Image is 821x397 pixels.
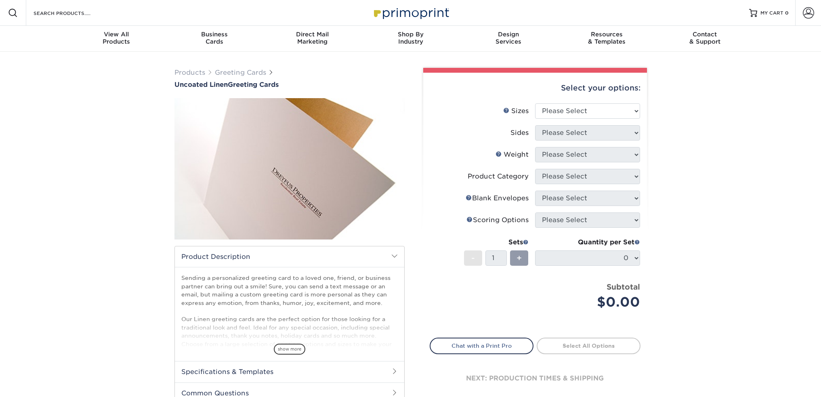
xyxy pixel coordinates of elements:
strong: Subtotal [607,282,640,291]
div: & Templates [558,31,656,45]
span: Contact [656,31,754,38]
a: View AllProducts [67,26,166,52]
span: Uncoated Linen [174,81,228,88]
span: Design [460,31,558,38]
div: Sets [464,237,529,247]
div: Product Category [468,172,529,181]
div: Quantity per Set [535,237,640,247]
span: Shop By [361,31,460,38]
a: Chat with a Print Pro [430,338,533,354]
a: Shop ByIndustry [361,26,460,52]
span: MY CART [760,10,783,17]
div: & Support [656,31,754,45]
div: Scoring Options [466,215,529,225]
div: Industry [361,31,460,45]
div: Marketing [263,31,361,45]
div: Services [460,31,558,45]
input: SEARCH PRODUCTS..... [33,8,111,18]
div: Blank Envelopes [466,193,529,203]
div: Sizes [503,106,529,116]
a: Select All Options [537,338,640,354]
a: BusinessCards [165,26,263,52]
div: Cards [165,31,263,45]
div: $0.00 [541,292,640,312]
a: Greeting Cards [215,69,266,76]
a: Contact& Support [656,26,754,52]
img: Uncoated Linen 01 [174,89,405,248]
h2: Product Description [175,246,404,267]
span: + [517,252,522,264]
a: Products [174,69,205,76]
span: 0 [785,10,789,16]
a: DesignServices [460,26,558,52]
img: Primoprint [370,4,451,21]
h2: Specifications & Templates [175,361,404,382]
div: Weight [496,150,529,160]
span: show more [274,344,305,355]
span: - [471,252,475,264]
div: Select your options: [430,73,640,103]
span: View All [67,31,166,38]
a: Uncoated LinenGreeting Cards [174,81,405,88]
div: Sides [510,128,529,138]
span: Direct Mail [263,31,361,38]
h1: Greeting Cards [174,81,405,88]
a: Direct MailMarketing [263,26,361,52]
span: Resources [558,31,656,38]
span: Business [165,31,263,38]
a: Resources& Templates [558,26,656,52]
div: Products [67,31,166,45]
